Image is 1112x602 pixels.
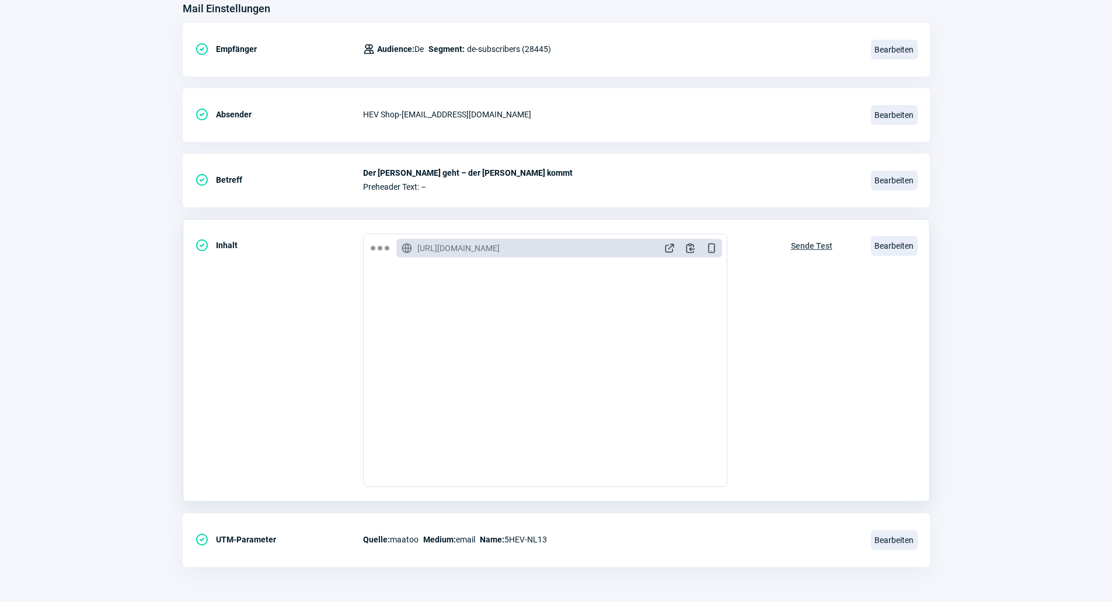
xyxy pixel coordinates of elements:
span: Bearbeiten [871,236,918,256]
div: Empfänger [195,37,363,61]
span: maatoo [363,533,419,547]
span: Der [PERSON_NAME] geht – der [PERSON_NAME] kommt [363,168,857,178]
div: Absender [195,103,363,126]
button: Sende Test [779,234,845,256]
div: HEV Shop - [EMAIL_ADDRESS][DOMAIN_NAME] [363,103,857,126]
span: De [377,42,424,56]
span: Bearbeiten [871,530,918,550]
span: Quelle: [363,535,390,544]
span: email [423,533,475,547]
span: Preheader Text: – [363,182,857,192]
div: de-subscribers (28445) [363,37,551,61]
span: Sende Test [791,236,832,255]
span: Segment: [428,42,465,56]
span: Bearbeiten [871,170,918,190]
span: Audience: [377,44,414,54]
span: Medium: [423,535,456,544]
span: Name: [480,535,504,544]
div: UTM-Parameter [195,528,363,551]
span: Bearbeiten [871,105,918,125]
span: Bearbeiten [871,40,918,60]
div: Betreff [195,168,363,192]
div: Inhalt [195,234,363,257]
span: 5HEV-NL13 [480,533,547,547]
span: [URL][DOMAIN_NAME] [417,242,500,254]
